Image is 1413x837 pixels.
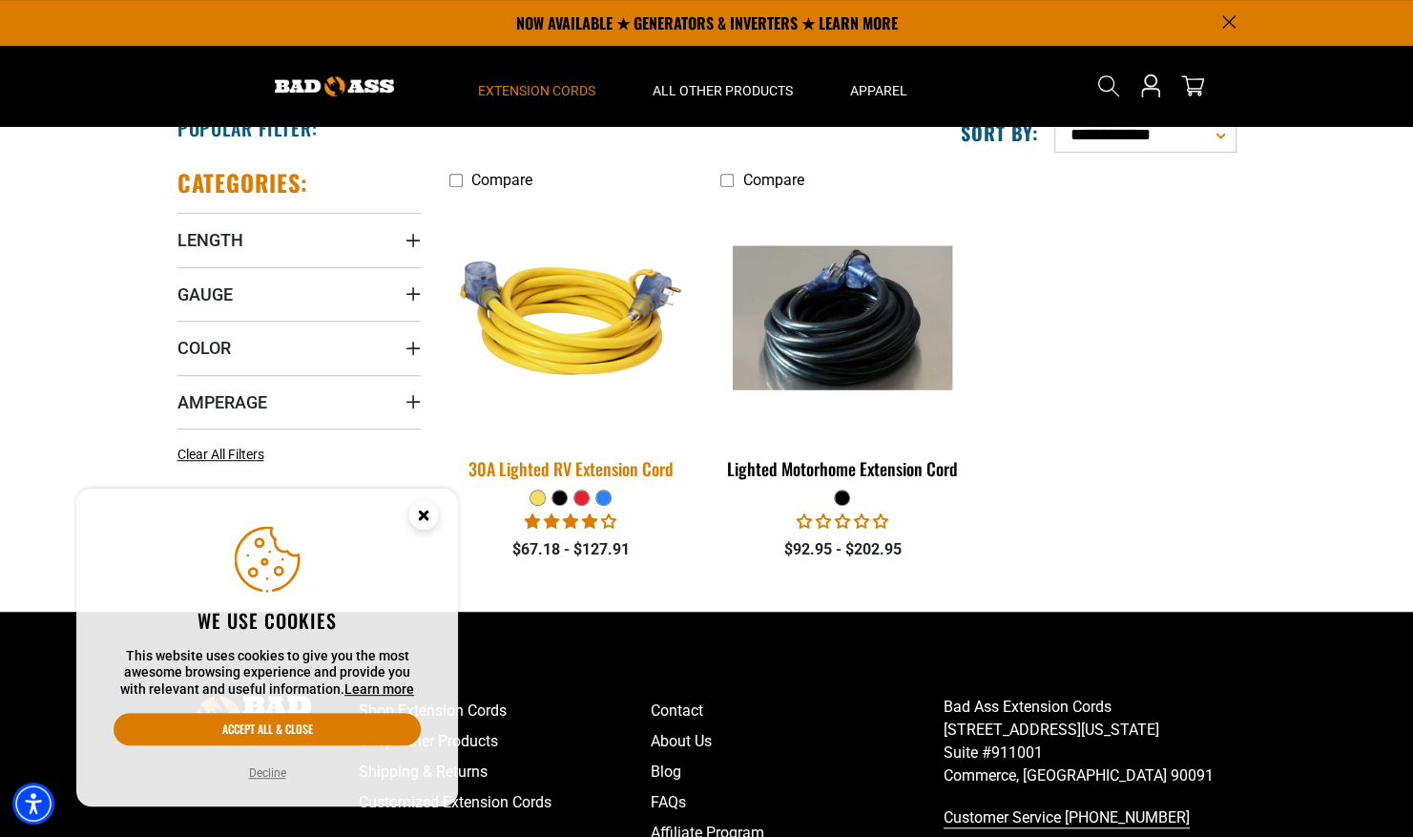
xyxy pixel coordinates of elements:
summary: Apparel [821,46,936,126]
span: Gauge [177,283,233,305]
a: Blog [651,757,944,787]
a: Open this option [1135,46,1166,126]
span: Compare [471,171,532,189]
img: yellow [437,196,704,440]
a: Shipping & Returns [359,757,652,787]
span: Apparel [850,82,907,99]
a: FAQs [651,787,944,818]
button: Accept all & close [114,713,421,745]
span: 0.00 stars [797,513,888,531]
h2: Popular Filter: [177,115,318,140]
span: 4.11 stars [525,513,616,531]
a: call 833-674-1699 [944,803,1236,833]
h2: We use cookies [114,608,421,633]
label: Sort by: [961,120,1039,145]
div: Lighted Motorhome Extension Cord [720,460,964,477]
a: This website uses cookies to give you the most awesome browsing experience and provide you with r... [344,681,414,697]
summary: Gauge [177,267,421,321]
a: Shop Other Products [359,726,652,757]
p: This website uses cookies to give you the most awesome browsing experience and provide you with r... [114,648,421,699]
span: All Other Products [653,82,793,99]
span: Amperage [177,391,267,413]
div: $92.95 - $202.95 [720,538,964,561]
div: 30A Lighted RV Extension Cord [449,460,693,477]
aside: Cookie Consent [76,489,458,807]
a: Clear All Filters [177,445,272,465]
a: black Lighted Motorhome Extension Cord [720,199,964,489]
a: cart [1177,74,1208,97]
div: $67.18 - $127.91 [449,538,693,561]
div: Accessibility Menu [12,783,54,825]
img: black [722,246,963,390]
a: Shop Extension Cords [359,696,652,726]
span: Compare [742,171,803,189]
summary: Search [1093,71,1124,101]
summary: Extension Cords [449,46,624,126]
a: yellow 30A Lighted RV Extension Cord [449,199,693,489]
a: About Us [651,726,944,757]
img: Bad Ass Extension Cords [275,76,394,96]
p: Bad Ass Extension Cords [STREET_ADDRESS][US_STATE] Suite #911001 Commerce, [GEOGRAPHIC_DATA] 90091 [944,696,1236,787]
span: Clear All Filters [177,447,264,462]
span: Color [177,337,231,359]
summary: All Other Products [624,46,821,126]
summary: Amperage [177,375,421,429]
span: Length [177,229,243,251]
h2: Categories: [177,168,309,198]
a: Contact [651,696,944,726]
a: Customized Extension Cords [359,787,652,818]
span: Extension Cords [478,82,595,99]
summary: Length [177,213,421,266]
summary: Color [177,321,421,374]
button: Decline [243,764,292,783]
button: Close this option [389,489,458,548]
